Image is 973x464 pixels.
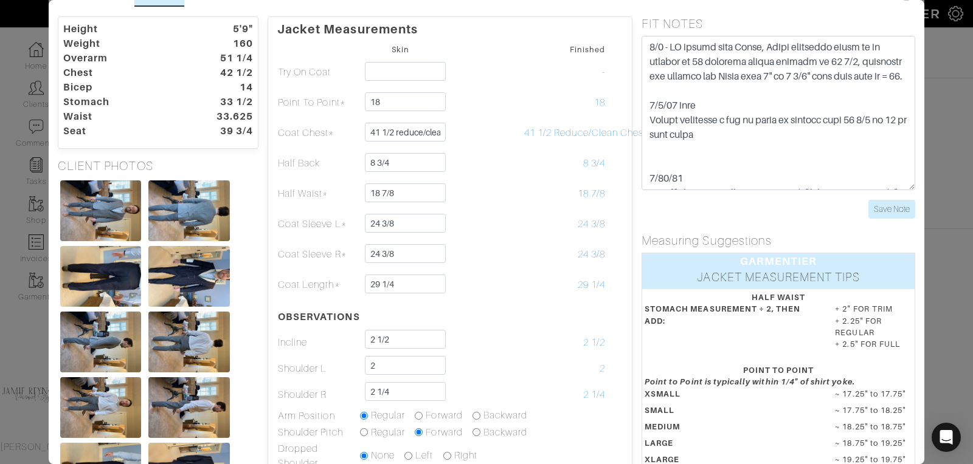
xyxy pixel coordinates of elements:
[642,36,915,190] textarea: 8/0 - LO ipsumd sita Conse, Adipi elitseddo eiusm te in utlabor et 58 dolorema aliqua enimadm ve ...
[277,408,359,425] td: Arm Position
[277,17,623,36] p: Jacket Measurements
[594,97,605,108] span: 18
[454,448,477,463] label: Right
[277,87,359,118] td: Point To Point*
[826,303,921,350] dd: + 2" FOR TRIM + 2.25" FOR REGULAR + 2.5" FOR FULL
[524,128,682,138] span: 41 1/2 Reduce/Clean Chest Slightly
[578,249,605,260] span: 24 3/8
[193,36,262,51] dt: 160
[635,388,826,404] dt: XSMALL
[426,408,462,423] label: Forward
[54,95,193,109] dt: Stomach
[277,239,359,270] td: Coat Sleeve R*
[483,425,527,440] label: Backward
[826,388,921,400] dd: ~ 17.25" to 17.75"
[642,269,915,289] div: JACKET MEASUREMENT TIPS
[193,109,262,124] dt: 33.625
[826,404,921,416] dd: ~ 17.75" to 18.25"
[602,67,605,78] span: -
[826,437,921,449] dd: ~ 18.75" to 19.25"
[277,355,359,381] td: Shoulder L
[60,246,141,307] img: P4gXwjo4Tw1aLobJiysVALF8
[583,389,605,400] span: 2 1/4
[583,158,605,169] span: 8 3/4
[277,209,359,239] td: Coat Sleeve L*
[635,437,826,454] dt: LARGE
[635,303,826,355] dt: STOMACH MEASUREMENT ÷ 2, THEN ADD:
[645,377,855,386] em: Point to Point is typically within 1/4" of shirt yoke.
[826,421,921,432] dd: ~ 18.25" to 18.75"
[635,404,826,421] dt: SMALL
[54,80,193,95] dt: Bicep
[54,36,193,51] dt: Weight
[426,425,462,440] label: Forward
[148,377,229,438] img: LjWCcCHchnM5KHC1oTqFT3Sc
[642,233,915,248] h5: Measuring Suggestions
[277,57,359,87] td: Try On Coat
[148,180,229,241] img: tyH2gJ6mQwY2j7EZUzk32gof
[578,188,605,199] span: 18 7/8
[60,180,141,241] img: EqwdN2LizCURCp8f7RSfzSo7
[371,425,405,440] label: Regular
[58,159,258,173] h5: CLIENT PHOTOS
[277,179,359,209] td: Half Waist*
[148,246,229,307] img: iiKsnLkwbd15K7C8psvFdYXk
[54,22,193,36] dt: Height
[54,66,193,80] dt: Chest
[60,312,141,372] img: VpusukBiP4YVMWzCc1gugnC6
[642,253,915,269] div: GARMENTIER
[277,300,359,329] th: OBSERVATIONS
[277,270,359,300] td: Coat Length*
[193,66,262,80] dt: 42 1/2
[371,448,395,463] label: None
[193,124,262,138] dt: 39 3/4
[932,423,961,452] div: Open Intercom Messenger
[277,148,359,179] td: Half Back
[578,219,605,230] span: 24 3/8
[868,200,915,219] input: Save Note
[277,381,359,408] td: Shoulder R
[148,312,229,372] img: egGAvknjWTs2jR9ub7prYp3r
[483,408,527,423] label: Backward
[570,45,605,54] small: Finished
[60,377,141,438] img: sqbBfXPUKQcDLHmkRES1YrZY
[578,279,605,290] span: 29 1/4
[193,51,262,66] dt: 51 1/4
[600,363,605,374] span: 2
[54,124,193,138] dt: Seat
[277,329,359,355] td: Incline
[54,109,193,124] dt: Waist
[642,16,915,31] h5: FIT NOTES
[392,45,409,54] small: Skin
[54,51,193,66] dt: Overarm
[645,364,912,376] div: POINT TO POINT
[635,421,826,437] dt: MEDIUM
[415,448,433,463] label: Left
[193,80,262,95] dt: 14
[645,292,912,303] div: HALF WAIST
[277,118,359,148] td: Coat Chest*
[583,337,605,348] span: 2 1/2
[193,22,262,36] dt: 5'9"
[277,425,359,442] td: Shoulder Pitch
[193,95,262,109] dt: 33 1/2
[371,408,405,423] label: Regular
